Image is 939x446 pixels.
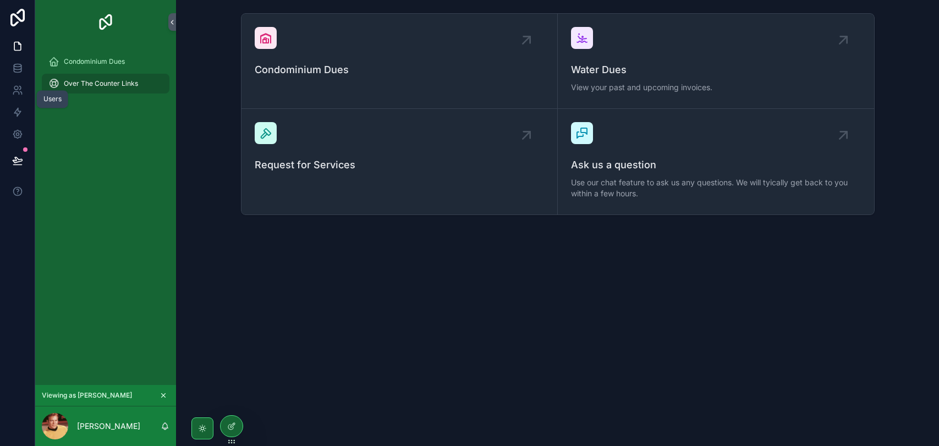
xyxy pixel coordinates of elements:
[255,157,544,173] span: Request for Services
[97,13,114,31] img: App logo
[77,421,140,432] p: [PERSON_NAME]
[43,95,62,103] div: Users
[64,79,138,88] span: Over The Counter Links
[558,14,874,109] a: Water DuesView your past and upcoming invoices.
[42,52,169,71] a: Condominium Dues
[255,62,544,78] span: Condominium Dues
[42,391,132,400] span: Viewing as [PERSON_NAME]
[241,109,558,214] a: Request for Services
[42,74,169,93] a: Over The Counter Links
[571,82,861,93] span: View your past and upcoming invoices.
[571,157,861,173] span: Ask us a question
[64,57,125,66] span: Condominium Dues
[241,14,558,109] a: Condominium Dues
[571,177,861,199] span: Use our chat feature to ask us any questions. We will tyically get back to you within a few hours.
[35,44,176,108] div: scrollable content
[558,109,874,214] a: Ask us a questionUse our chat feature to ask us any questions. We will tyically get back to you w...
[571,62,861,78] span: Water Dues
